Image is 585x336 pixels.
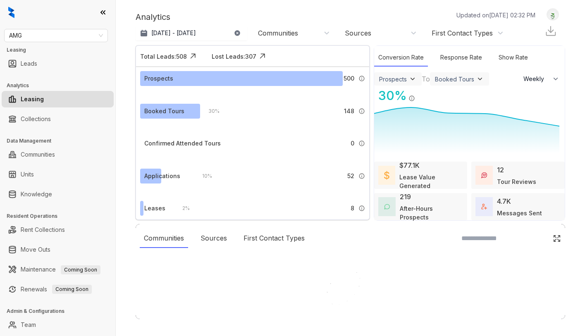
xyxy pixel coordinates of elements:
div: 219 [400,192,411,202]
div: Response Rate [436,49,486,67]
img: LeaseValue [384,171,389,180]
div: Applications [144,172,180,181]
p: [DATE] - [DATE] [151,29,196,37]
button: Weekly [518,71,565,86]
span: 8 [351,204,354,213]
a: Move Outs [21,241,50,258]
div: Confirmed Attended Tours [144,139,221,148]
div: Booked Tours [435,76,474,83]
div: Sources [345,29,371,38]
div: Prospects [144,74,173,83]
li: Units [2,166,114,183]
span: Coming Soon [52,285,92,294]
p: Analytics [136,11,170,23]
img: UserAvatar [547,10,559,19]
img: Info [358,108,365,114]
a: Communities [21,146,55,163]
li: Maintenance [2,261,114,278]
img: ViewFilterArrow [476,75,484,83]
span: Coming Soon [61,265,100,274]
a: Rent Collections [21,222,65,238]
img: logo [8,7,14,18]
img: AfterHoursConversations [384,204,390,210]
img: Info [408,95,415,102]
img: TotalFum [481,204,487,210]
h3: Analytics [7,82,115,89]
div: $77.1K [399,160,420,170]
li: Move Outs [2,241,114,258]
div: 12 [497,165,504,175]
a: Knowledge [21,186,52,203]
div: 2 % [174,204,190,213]
h3: Admin & Configurations [7,307,115,315]
img: Info [358,140,365,147]
button: [DATE] - [DATE] [136,26,247,41]
img: TourReviews [481,172,487,178]
h3: Leasing [7,46,115,54]
p: Updated on [DATE] 02:32 PM [456,11,535,19]
div: Total Leads: 508 [140,52,187,61]
div: To [422,74,430,84]
a: Units [21,166,34,183]
a: Team [21,317,36,333]
li: Rent Collections [2,222,114,238]
span: Weekly [523,75,549,83]
li: Knowledge [2,186,114,203]
div: First Contact Types [432,29,493,38]
img: Download [544,25,557,37]
a: RenewalsComing Soon [21,281,92,298]
span: 500 [344,74,354,83]
li: Leads [2,55,114,72]
img: ViewFilterArrow [408,75,417,83]
a: Leasing [21,91,44,107]
div: Booked Tours [144,107,184,116]
div: Show Rate [494,49,532,67]
img: Click Icon [187,50,199,62]
div: First Contact Types [239,229,309,248]
div: Tour Reviews [497,177,536,186]
h3: Data Management [7,137,115,145]
div: Sources [196,229,231,248]
div: 4.7K [497,196,511,206]
span: 148 [344,107,354,116]
li: Communities [2,146,114,163]
div: Communities [140,229,188,248]
img: Info [358,173,365,179]
div: Conversion Rate [374,49,428,67]
div: Lost Leads: 307 [212,52,256,61]
div: 30 % [200,107,220,116]
li: Team [2,317,114,333]
div: Leases [144,204,165,213]
span: 0 [351,139,354,148]
div: 30 % [374,86,407,105]
li: Collections [2,111,114,127]
span: AMG [9,29,103,42]
img: Click Icon [256,50,269,62]
span: 52 [347,172,354,181]
div: After-Hours Prospects [400,204,463,222]
img: Info [358,75,365,82]
img: Click Icon [415,88,427,100]
div: Prospects [379,76,407,83]
a: Leads [21,55,37,72]
img: SearchIcon [535,235,542,242]
li: Leasing [2,91,114,107]
div: Lease Value Generated [399,173,463,190]
div: 10 % [194,172,212,181]
li: Renewals [2,281,114,298]
div: Communities [258,29,298,38]
img: Click Icon [553,234,561,243]
div: Messages Sent [497,209,542,217]
img: Loader [309,253,392,336]
h3: Resident Operations [7,212,115,220]
a: Collections [21,111,51,127]
img: Info [358,205,365,212]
